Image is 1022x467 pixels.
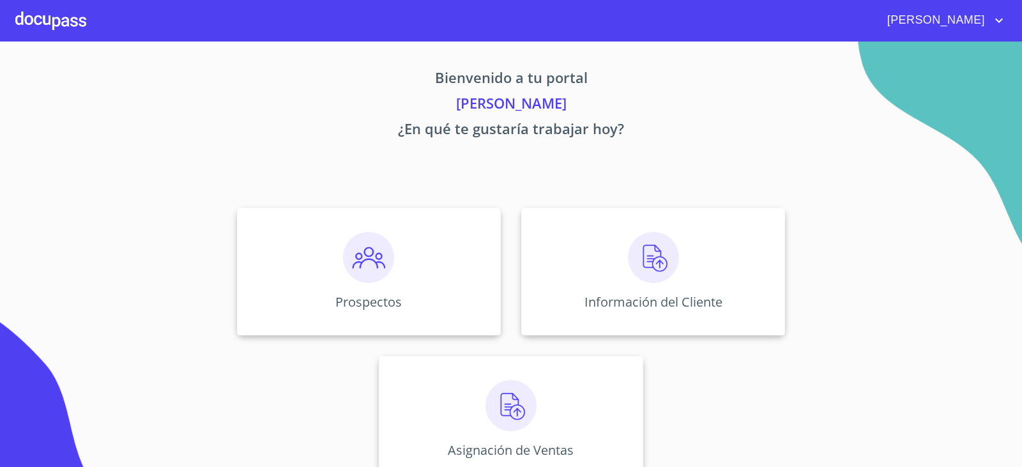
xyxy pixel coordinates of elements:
[584,293,722,310] p: Información del Cliente
[628,232,679,283] img: carga.png
[485,380,537,431] img: carga.png
[878,10,991,31] span: [PERSON_NAME]
[878,10,1007,31] button: account of current user
[343,232,394,283] img: prospectos.png
[118,67,904,93] p: Bienvenido a tu portal
[335,293,402,310] p: Prospectos
[118,93,904,118] p: [PERSON_NAME]
[118,118,904,144] p: ¿En qué te gustaría trabajar hoy?
[448,441,574,459] p: Asignación de Ventas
